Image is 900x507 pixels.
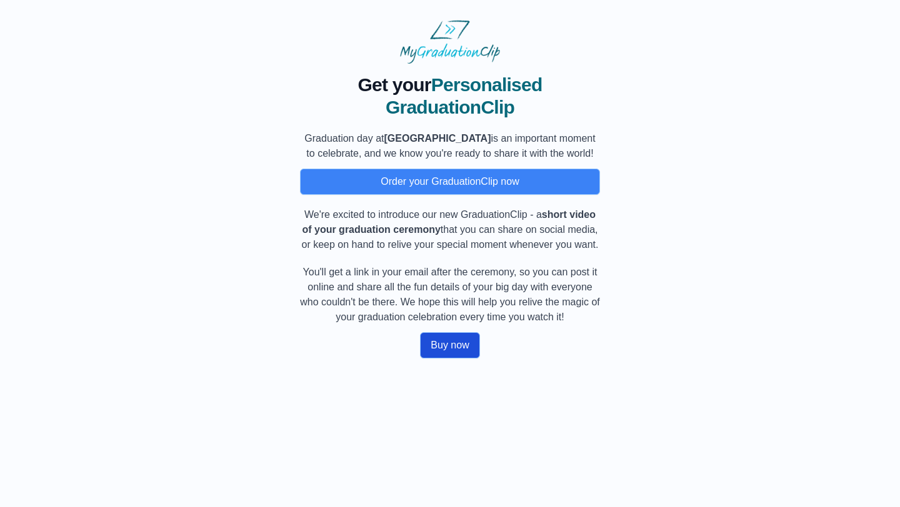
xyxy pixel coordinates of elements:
p: We're excited to introduce our new GraduationClip - a that you can share on social media, or keep... [300,207,600,252]
span: Get your [357,74,431,95]
button: Order your GraduationClip now [300,169,600,195]
button: Buy now [420,332,479,358]
p: You'll get a link in your email after the ceremony, so you can post it online and share all the f... [300,265,600,325]
p: Graduation day at is an important moment to celebrate, and we know you're ready to share it with ... [300,131,600,161]
span: Personalised GraduationClip [386,74,542,117]
b: short video of your graduation ceremony [302,209,596,235]
img: MyGraduationClip [400,20,500,64]
b: [GEOGRAPHIC_DATA] [384,133,491,144]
